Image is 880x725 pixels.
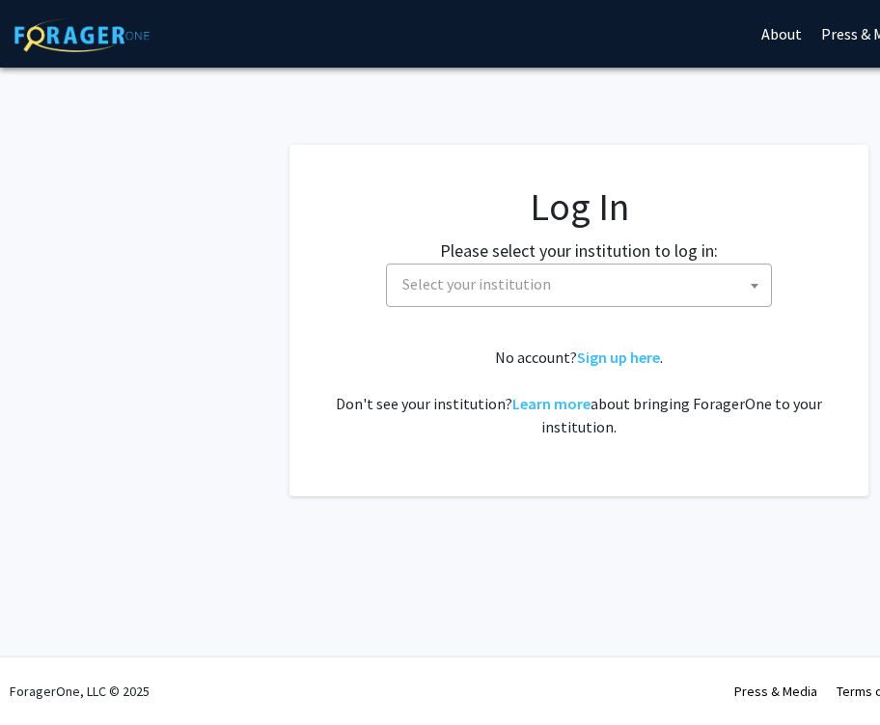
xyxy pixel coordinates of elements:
h1: Log In [328,183,830,230]
iframe: Chat [14,638,82,711]
a: Sign up here [577,348,660,367]
img: ForagerOne Logo [14,18,150,52]
span: Select your institution [386,264,772,307]
span: Select your institution [395,265,771,304]
div: ForagerOne, LLC © 2025 [10,657,150,725]
label: Please select your institution to log in: [440,237,718,264]
a: Press & Media [734,683,817,700]
a: Learn more about bringing ForagerOne to your institution [512,394,591,413]
div: No account? . Don't see your institution? about bringing ForagerOne to your institution. [328,346,830,438]
span: Select your institution [402,274,551,293]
